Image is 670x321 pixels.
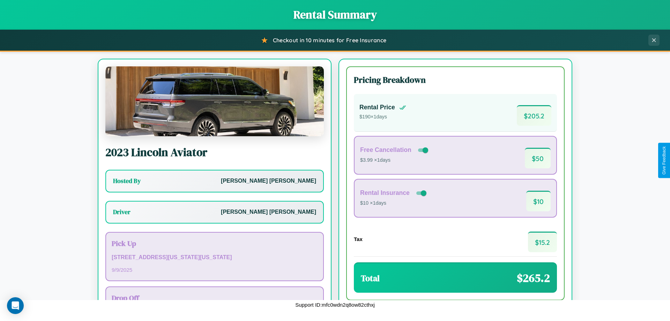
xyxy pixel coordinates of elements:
div: Give Feedback [662,146,667,175]
span: $ 50 [525,148,551,168]
div: Open Intercom Messenger [7,297,24,314]
p: 9 / 9 / 2025 [112,265,318,275]
p: $10 × 1 days [360,199,428,208]
h1: Rental Summary [7,7,663,22]
h3: Pricing Breakdown [354,74,557,86]
p: [STREET_ADDRESS][US_STATE][US_STATE] [112,253,318,263]
h2: 2023 Lincoln Aviator [105,145,324,160]
span: Checkout in 10 minutes for Free Insurance [273,37,386,44]
img: Lincoln Aviator [105,66,324,136]
h4: Free Cancellation [360,146,411,154]
p: $3.99 × 1 days [360,156,430,165]
p: [PERSON_NAME] [PERSON_NAME] [221,176,316,186]
span: $ 10 [526,191,551,211]
h3: Hosted By [113,177,141,185]
p: Support ID: mfc0wdn2q8ow82cthxj [295,300,375,309]
h3: Driver [113,208,131,216]
h3: Drop Off [112,293,318,303]
span: $ 205.2 [517,105,551,126]
h3: Total [361,272,380,284]
p: $ 190 × 1 days [359,112,406,122]
span: $ 15.2 [528,232,557,252]
h4: Rental Price [359,104,395,111]
h4: Tax [354,236,363,242]
span: $ 265.2 [517,270,550,286]
h4: Rental Insurance [360,189,410,197]
p: [PERSON_NAME] [PERSON_NAME] [221,207,316,217]
h3: Pick Up [112,238,318,248]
